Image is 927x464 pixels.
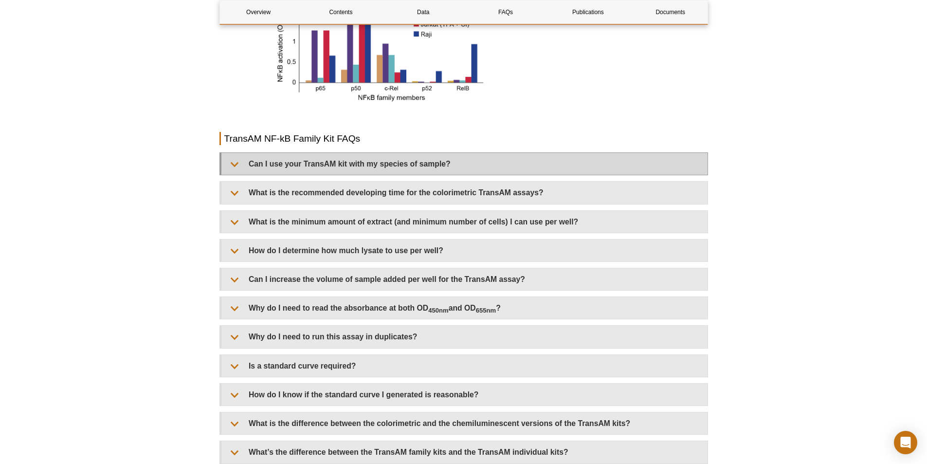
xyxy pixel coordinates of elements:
summary: What’s the difference between the TransAM family kits and the TransAM individual kits? [221,441,708,463]
sub: 655nm [476,307,496,314]
a: Data [384,0,462,24]
summary: What is the recommended developing time for the colorimetric TransAM assays? [221,182,708,204]
a: Documents [632,0,709,24]
a: Publications [549,0,627,24]
div: Open Intercom Messenger [894,431,917,454]
summary: Is a standard curve required? [221,355,708,377]
a: FAQs [467,0,544,24]
summary: Why do I need to read the absorbance at both OD450nmand OD655nm? [221,297,708,319]
summary: Can I increase the volume of sample added per well for the TransAM assay? [221,268,708,290]
h2: TransAM NF-kB Family Kit FAQs [219,132,708,145]
a: Overview [220,0,297,24]
a: Contents [302,0,380,24]
sub: 450nm [428,307,449,314]
summary: How do I know if the standard curve I generated is reasonable? [221,384,708,406]
summary: What is the difference between the colorimetric and the chemiluminescent versions of the TransAM ... [221,412,708,434]
summary: Can I use your TransAM kit with my species of sample? [221,153,708,175]
summary: How do I determine how much lysate to use per well? [221,240,708,261]
summary: What is the minimum amount of extract (and minimum number of cells) I can use per well? [221,211,708,233]
summary: Why do I need to run this assay in duplicates? [221,326,708,348]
